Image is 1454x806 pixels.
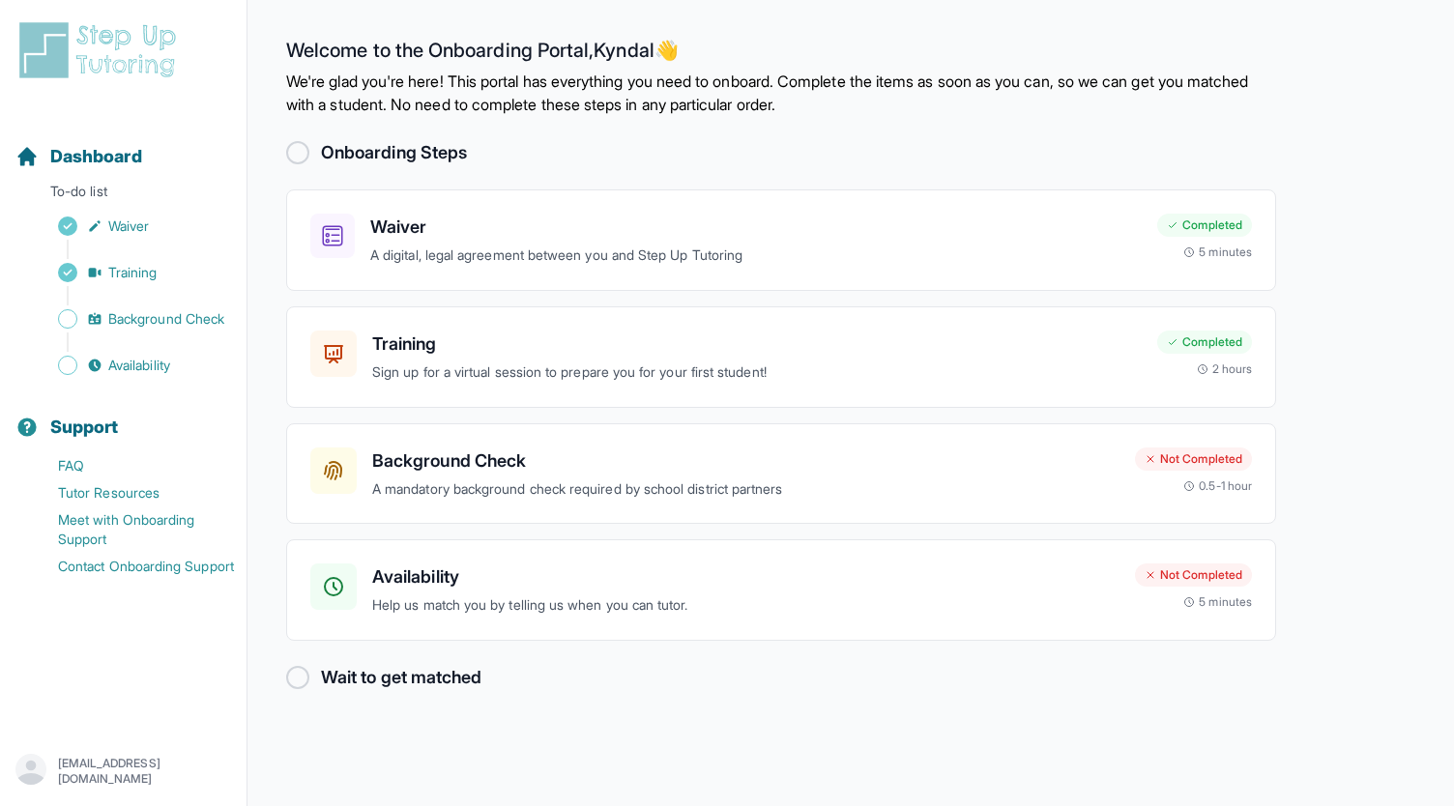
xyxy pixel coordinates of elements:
[1135,447,1252,471] div: Not Completed
[1135,563,1252,587] div: Not Completed
[372,361,1142,384] p: Sign up for a virtual session to prepare you for your first student!
[372,447,1120,475] h3: Background Check
[286,70,1276,116] p: We're glad you're here! This portal has everything you need to onboard. Complete the items as soo...
[108,263,158,282] span: Training
[15,754,231,789] button: [EMAIL_ADDRESS][DOMAIN_NAME]
[8,182,239,209] p: To-do list
[15,213,247,240] a: Waiver
[8,383,239,448] button: Support
[286,306,1276,408] a: TrainingSign up for a virtual session to prepare you for your first student!Completed2 hours
[15,305,247,332] a: Background Check
[50,414,119,441] span: Support
[108,216,149,236] span: Waiver
[58,756,231,787] p: [EMAIL_ADDRESS][DOMAIN_NAME]
[1157,331,1252,354] div: Completed
[1183,478,1252,494] div: 0.5-1 hour
[15,143,142,170] a: Dashboard
[286,539,1276,641] a: AvailabilityHelp us match you by telling us when you can tutor.Not Completed5 minutes
[370,214,1142,241] h3: Waiver
[321,664,481,691] h2: Wait to get matched
[15,479,247,506] a: Tutor Resources
[15,506,247,553] a: Meet with Onboarding Support
[321,139,467,166] h2: Onboarding Steps
[50,143,142,170] span: Dashboard
[1183,594,1252,610] div: 5 minutes
[286,39,1276,70] h2: Welcome to the Onboarding Portal, Kyndal 👋
[15,553,247,580] a: Contact Onboarding Support
[15,19,188,81] img: logo
[372,478,1120,501] p: A mandatory background check required by school district partners
[1183,245,1252,260] div: 5 minutes
[372,331,1142,358] h3: Training
[15,352,247,379] a: Availability
[15,452,247,479] a: FAQ
[372,563,1120,590] h3: Availability
[1197,361,1253,377] div: 2 hours
[372,594,1120,617] p: Help us match you by telling us when you can tutor.
[286,189,1276,291] a: WaiverA digital, legal agreement between you and Step Up TutoringCompleted5 minutes
[15,259,247,286] a: Training
[108,309,224,329] span: Background Check
[286,423,1276,525] a: Background CheckA mandatory background check required by school district partnersNot Completed0.5...
[8,112,239,178] button: Dashboard
[1157,214,1252,237] div: Completed
[108,356,170,375] span: Availability
[370,245,1142,267] p: A digital, legal agreement between you and Step Up Tutoring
